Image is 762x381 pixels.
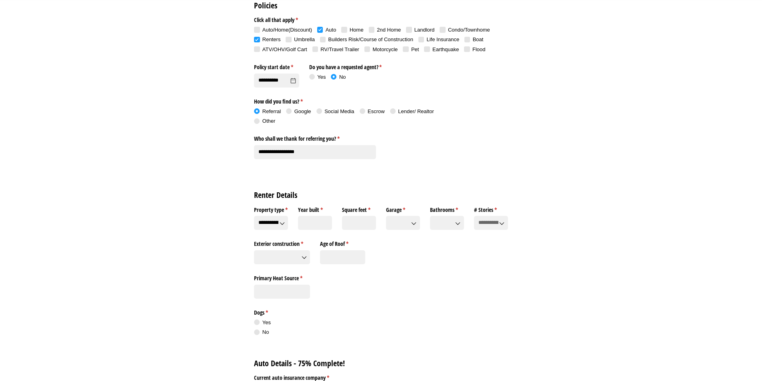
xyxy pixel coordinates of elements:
[474,203,508,213] label: # Stories
[262,36,281,42] span: Renters
[262,108,281,114] span: Referral
[254,26,508,56] div: checkbox-group
[426,36,459,42] span: Life Insurance
[368,108,385,114] span: Escrow
[254,190,508,201] h2: Renter Details
[432,46,459,52] span: Earthquake
[411,46,419,52] span: Pet
[254,203,288,213] label: Property type
[262,46,307,52] span: ATV/​OHV/​Golf Cart
[350,27,364,33] span: Home
[262,27,312,33] span: Auto/​Home(Discount)
[448,27,490,33] span: Condo/​Townhome
[373,46,398,52] span: Motorcycle
[254,132,376,143] label: Who shall we thank for referring you?
[339,74,346,80] span: No
[320,46,359,52] span: RV/​Travel Trailer
[262,329,269,335] span: No
[317,74,326,80] span: Yes
[473,36,484,42] span: Boat
[342,203,376,213] label: Square feet
[254,358,508,369] h2: Auto Details - 75% Complete!
[414,27,435,33] span: Landlord
[472,46,486,52] span: Flood
[254,61,299,71] label: Policy start date
[254,95,453,106] legend: How did you find us?
[254,14,508,24] legend: Click all that apply
[320,237,365,248] label: Age of Roof
[386,203,420,213] label: Garage
[377,27,401,33] span: 2nd Home
[309,61,387,71] legend: Do you have a requested agent?
[326,27,336,33] span: Auto
[430,203,464,213] label: Bathrooms
[294,108,311,114] span: Google
[398,108,434,114] span: Lender/​ Realtor
[328,36,413,42] span: Builders Risk/​Course of Construction
[262,319,271,325] span: Yes
[298,203,332,213] label: Year built
[254,237,310,248] label: Exterior construction
[324,108,354,114] span: Social Media
[254,272,310,282] label: Primary Heat Source
[262,118,276,124] span: Other
[254,306,288,317] legend: Dogs
[294,36,315,42] span: Umbrella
